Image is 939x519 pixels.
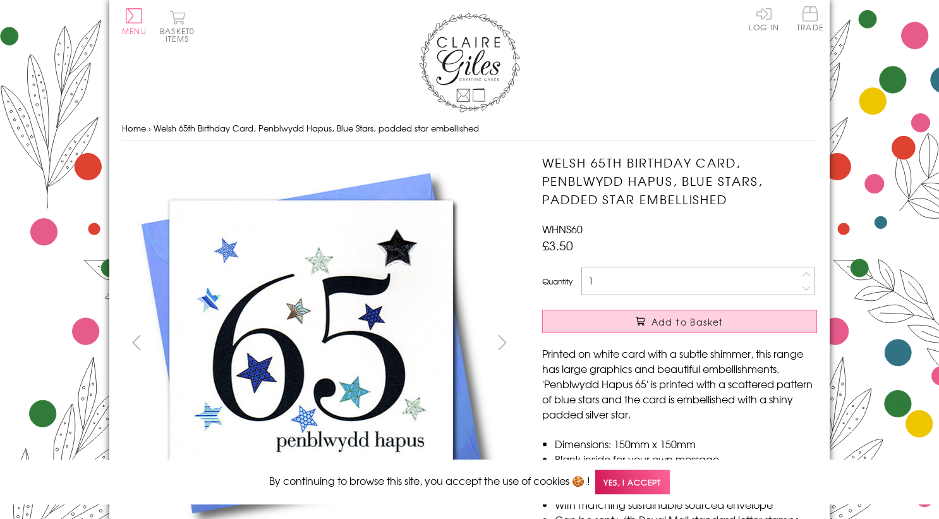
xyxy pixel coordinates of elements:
span: Trade [797,6,823,31]
label: Quantity [542,276,572,287]
span: £3.50 [542,236,573,254]
button: Basket0 items [160,10,195,42]
h1: Welsh 65th Birthday Card, Penblwydd Hapus, Blue Stars, padded star embellished [542,154,817,208]
button: next [488,328,517,357]
span: Menu [122,25,147,37]
span: › [148,122,151,134]
img: Claire Giles Greetings Cards [419,13,520,113]
span: 0 items [166,25,195,44]
span: Yes, I accept [595,470,670,494]
nav: breadcrumbs [122,116,817,142]
li: Blank inside for your own message [555,451,817,467]
li: Dimensions: 150mm x 150mm [555,436,817,451]
button: Add to Basket [542,310,817,333]
button: Menu [122,8,147,35]
span: Welsh 65th Birthday Card, Penblwydd Hapus, Blue Stars, padded star embellished [154,122,479,134]
a: Home [122,122,146,134]
span: WHNS60 [542,221,583,236]
button: prev [122,328,150,357]
a: Trade [797,6,823,34]
li: With matching sustainable sourced envelope [555,497,817,512]
p: Printed on white card with a subtle shimmer, this range has large graphics and beautiful embellis... [542,346,817,422]
span: Add to Basket [651,315,724,328]
a: Log In [749,6,779,31]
